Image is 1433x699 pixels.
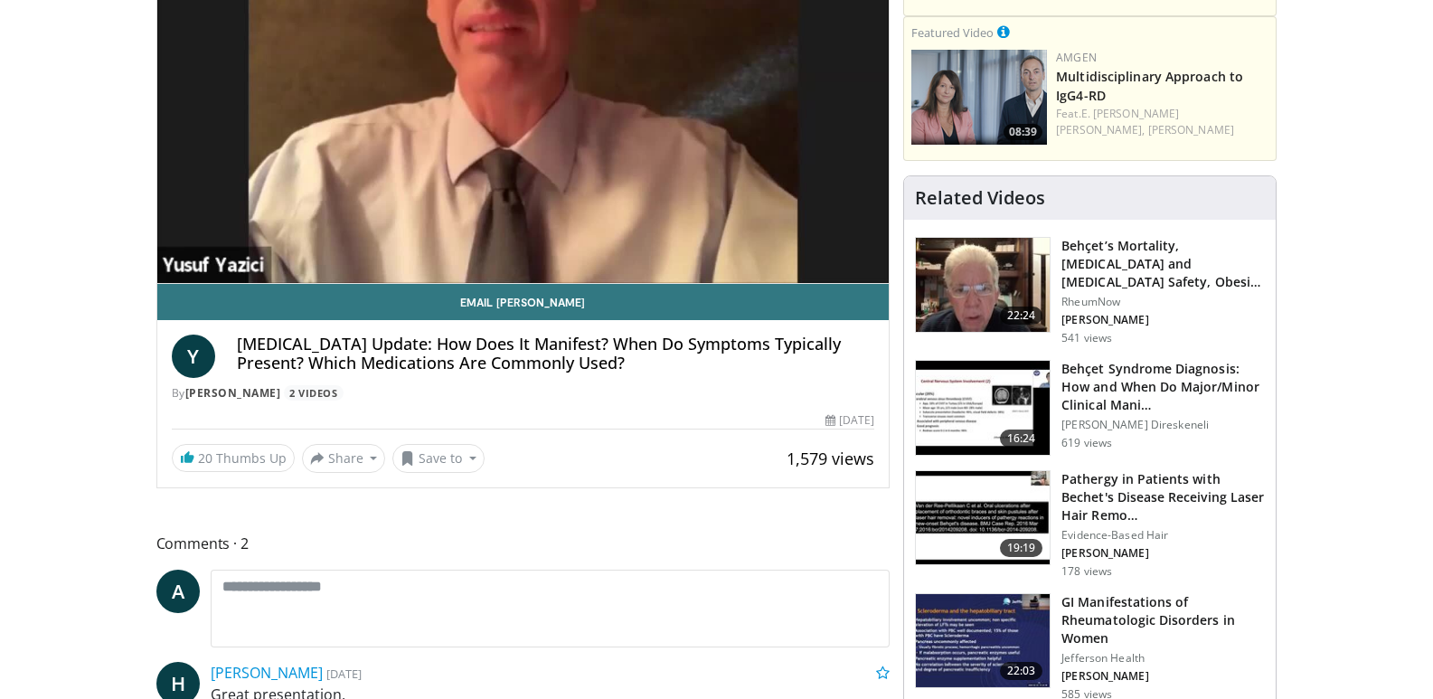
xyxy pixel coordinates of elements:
[237,335,875,373] h4: [MEDICAL_DATA] Update: How Does It Manifest? When Do Symptoms Typically Present? Which Medication...
[1004,124,1042,140] span: 08:39
[1061,237,1265,291] h3: Behçet’s Mortality, [MEDICAL_DATA] and [MEDICAL_DATA] Safety, Obesity …
[326,666,362,682] small: [DATE]
[1061,360,1265,414] h3: Behçet Syndrome Diagnosis: How and When Do Major/Minor Clinical Mani…
[1061,593,1265,647] h3: GI Manifestations of Rheumatologic Disorders in Women
[1056,106,1268,138] div: Feat.
[911,24,994,41] small: Featured Video
[1000,430,1043,448] span: 16:24
[1000,307,1043,325] span: 22:24
[172,335,215,378] a: Y
[1000,539,1043,557] span: 19:19
[1056,68,1243,104] a: Multidisciplinary Approach to IgG4-RD
[787,448,874,469] span: 1,579 views
[1000,662,1043,680] span: 22:03
[211,663,323,683] a: [PERSON_NAME]
[284,385,344,401] a: 2 Videos
[1061,295,1265,309] p: RheumNow
[1061,313,1265,327] p: [PERSON_NAME]
[915,360,1265,456] a: 16:24 Behçet Syndrome Diagnosis: How and When Do Major/Minor Clinical Mani… [PERSON_NAME] Direske...
[156,532,891,555] span: Comments 2
[915,187,1045,209] h4: Related Videos
[1056,106,1179,137] a: E. [PERSON_NAME] [PERSON_NAME],
[916,594,1050,688] img: 40f77ac7-6a47-4f4d-afe1-1b7c3a1584a2.150x105_q85_crop-smart_upscale.jpg
[1061,418,1265,432] p: [PERSON_NAME] Direskeneli
[915,237,1265,345] a: 22:24 Behçet’s Mortality, [MEDICAL_DATA] and [MEDICAL_DATA] Safety, Obesity … RheumNow [PERSON_NA...
[1148,122,1234,137] a: [PERSON_NAME]
[1061,564,1112,579] p: 178 views
[172,444,295,472] a: 20 Thumbs Up
[1061,669,1265,684] p: [PERSON_NAME]
[302,444,386,473] button: Share
[1061,470,1265,524] h3: Pathergy in Patients with Bechet's Disease Receiving Laser Hair Remo…
[1061,528,1265,543] p: Evidence-Based Hair
[392,444,485,473] button: Save to
[1056,50,1097,65] a: Amgen
[185,385,281,401] a: [PERSON_NAME]
[1061,546,1265,561] p: [PERSON_NAME]
[1061,331,1112,345] p: 541 views
[172,385,875,401] div: By
[825,412,874,429] div: [DATE]
[157,284,890,320] a: Email [PERSON_NAME]
[1061,436,1112,450] p: 619 views
[916,361,1050,455] img: f7105531-3459-4496-be14-bd4b4ffc7507.150x105_q85_crop-smart_upscale.jpg
[911,50,1047,145] a: 08:39
[911,50,1047,145] img: 04ce378e-5681-464e-a54a-15375da35326.png.150x105_q85_crop-smart_upscale.png
[198,449,212,467] span: 20
[916,471,1050,565] img: 1073122f-4c48-48c4-b360-ba199edef6c5.150x105_q85_crop-smart_upscale.jpg
[915,470,1265,579] a: 19:19 Pathergy in Patients with Bechet's Disease Receiving Laser Hair Remo… Evidence-Based Hair [...
[916,238,1050,332] img: 5b9d866e-098e-47c7-8611-772669e9cd67.150x105_q85_crop-smart_upscale.jpg
[1061,651,1265,666] p: Jefferson Health
[156,570,200,613] a: A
